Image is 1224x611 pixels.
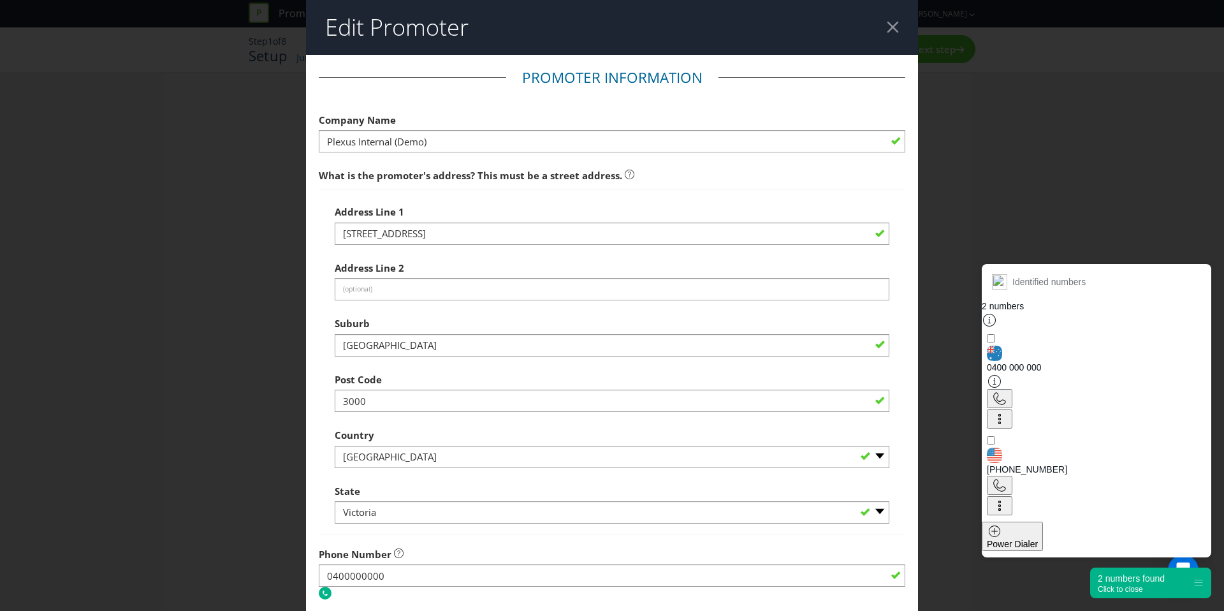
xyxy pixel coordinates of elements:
[325,15,469,40] h2: Edit Promoter
[335,373,382,386] span: Post Code
[319,114,396,126] span: Company Name
[319,548,391,561] span: Phone Number
[319,564,905,587] input: e.g. 03 1234 9876
[335,390,889,412] input: e.g. 3000
[319,169,622,182] span: What is the promoter's address? This must be a street address.
[335,485,360,497] span: State
[335,429,374,441] span: Country
[506,68,718,88] legend: Promoter Information
[335,334,889,357] input: e.g. Melbourne
[319,130,905,152] input: e.g. Company Name
[335,205,404,218] span: Address Line 1
[335,317,370,330] span: Suburb
[335,261,404,274] span: Address Line 2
